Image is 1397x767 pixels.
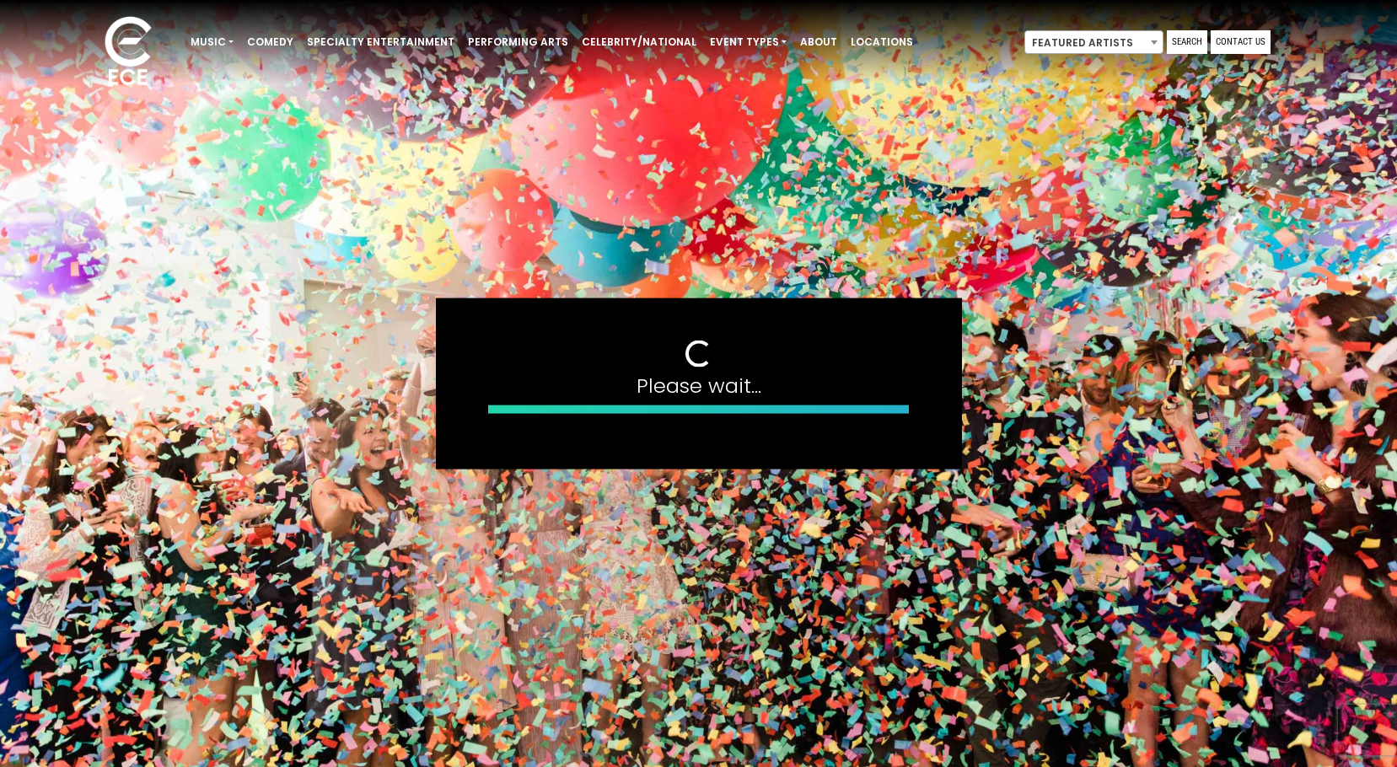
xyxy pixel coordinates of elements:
span: Featured Artists [1024,30,1163,54]
a: Locations [844,28,920,56]
img: ece_new_logo_whitev2-1.png [86,12,170,94]
span: Featured Artists [1025,31,1163,55]
a: Performing Arts [461,28,575,56]
a: Contact Us [1211,30,1271,54]
h4: Please wait... [488,374,910,399]
a: About [793,28,844,56]
a: Music [184,28,240,56]
a: Search [1167,30,1207,54]
a: Specialty Entertainment [300,28,461,56]
a: Celebrity/National [575,28,703,56]
a: Event Types [703,28,793,56]
a: Comedy [240,28,300,56]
